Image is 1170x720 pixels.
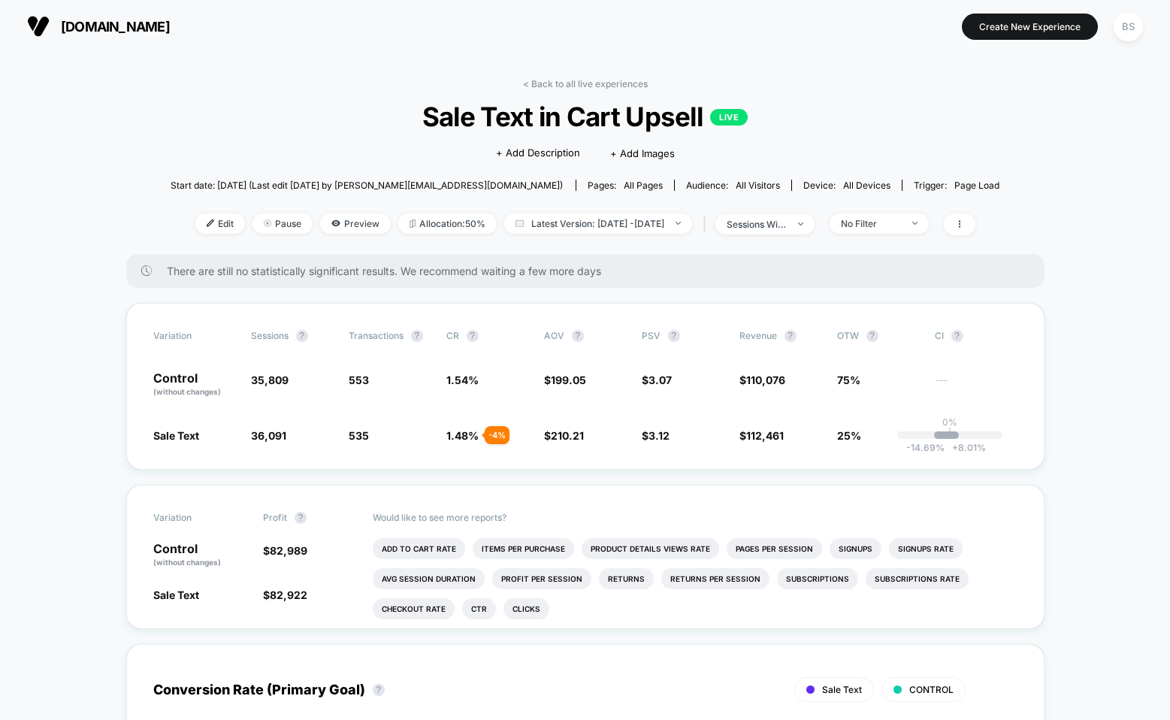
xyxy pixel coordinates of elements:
li: Returns Per Session [661,568,769,589]
li: Subscriptions [777,568,858,589]
span: Allocation: 50% [398,213,497,234]
a: < Back to all live experiences [523,78,648,89]
p: Would like to see more reports? [373,512,1017,523]
span: (without changes) [153,387,221,396]
button: BS [1109,11,1147,42]
img: rebalance [410,219,416,228]
p: 0% [942,416,957,428]
span: AOV [544,330,564,341]
span: 1.54 % [446,374,479,386]
span: all pages [624,180,663,191]
div: sessions with impression [727,219,787,230]
span: Pause [252,213,313,234]
span: Revenue [739,330,777,341]
li: Ctr [462,598,496,619]
span: Preview [320,213,391,234]
span: 112,461 [746,429,784,442]
span: 25% [837,429,861,442]
span: Variation [153,512,236,524]
p: LIVE [710,109,748,126]
span: Sale Text [822,684,862,695]
p: Control [153,372,236,398]
li: Signups [830,538,881,559]
li: Subscriptions Rate [866,568,969,589]
li: Checkout Rate [373,598,455,619]
span: 110,076 [746,374,785,386]
span: 1.48 % [446,429,479,442]
span: CR [446,330,459,341]
span: Sale Text [153,588,199,601]
span: 82,989 [270,544,307,557]
p: | [948,428,951,439]
li: Signups Rate [889,538,963,559]
span: Sale Text [153,429,199,442]
button: ? [785,330,797,342]
img: calendar [515,219,524,227]
span: 36,091 [251,429,286,442]
span: | [700,213,715,235]
span: Device: [791,180,902,191]
span: + Add Images [610,147,675,159]
button: ? [866,330,878,342]
span: CI [935,330,1017,342]
button: ? [668,330,680,342]
span: Variation [153,330,236,342]
span: Transactions [349,330,404,341]
button: ? [572,330,584,342]
span: 75% [837,374,860,386]
button: ? [373,684,385,696]
span: 210.21 [551,429,584,442]
span: $ [642,429,670,442]
span: OTW [837,330,920,342]
span: Sessions [251,330,289,341]
span: 8.01 % [945,442,986,453]
span: Profit [263,512,287,523]
button: ? [951,330,963,342]
span: Start date: [DATE] (Last edit [DATE] by [PERSON_NAME][EMAIL_ADDRESS][DOMAIN_NAME]) [171,180,563,191]
span: 199.05 [551,374,586,386]
span: all devices [843,180,890,191]
span: $ [544,429,584,442]
span: 3.07 [648,374,672,386]
li: Avg Session Duration [373,568,485,589]
span: Edit [195,213,245,234]
span: 82,922 [270,588,307,601]
li: Returns [599,568,654,589]
span: There are still no statistically significant results. We recommend waiting a few more days [167,265,1014,277]
div: BS [1114,12,1143,41]
span: Latest Version: [DATE] - [DATE] [504,213,692,234]
span: [DOMAIN_NAME] [61,19,170,35]
span: 3.12 [648,429,670,442]
span: $ [739,429,784,442]
span: 553 [349,374,369,386]
span: $ [544,374,586,386]
button: ? [296,330,308,342]
button: ? [295,512,307,524]
p: Control [153,543,248,568]
span: --- [935,376,1017,398]
span: (without changes) [153,558,221,567]
div: - 4 % [485,426,509,444]
span: $ [263,544,307,557]
div: No Filter [841,218,901,229]
li: Add To Cart Rate [373,538,465,559]
span: + Add Description [496,146,580,161]
img: end [912,222,918,225]
span: -14.69 % [906,442,945,453]
img: end [676,222,681,225]
span: CONTROL [909,684,954,695]
li: Clicks [503,598,549,619]
span: $ [263,588,307,601]
button: [DOMAIN_NAME] [23,14,174,38]
img: end [264,219,271,227]
button: ? [467,330,479,342]
span: Page Load [954,180,999,191]
img: edit [207,219,214,227]
li: Items Per Purchase [473,538,574,559]
li: Pages Per Session [727,538,822,559]
span: 535 [349,429,369,442]
span: PSV [642,330,661,341]
img: Visually logo [27,15,50,38]
li: Product Details Views Rate [582,538,719,559]
span: 35,809 [251,374,289,386]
